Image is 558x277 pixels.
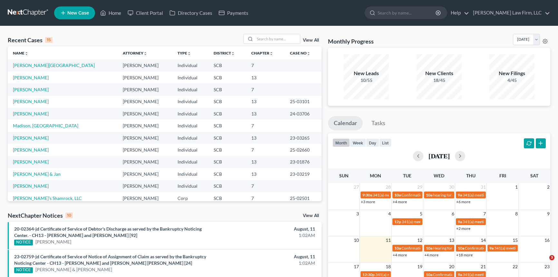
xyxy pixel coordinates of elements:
[417,70,462,77] div: New Clients
[251,51,273,55] a: Chapterunfold_more
[393,252,407,257] a: +4 more
[285,132,322,144] td: 23-03265
[458,219,462,224] span: 9a
[172,180,208,192] td: Individual
[456,199,470,204] a: +6 more
[216,7,252,19] a: Payments
[208,132,246,144] td: SCB
[118,180,172,192] td: [PERSON_NAME]
[344,70,389,77] div: New Leads
[424,252,438,257] a: +4 more
[14,226,202,238] a: 20-02364-jd Certificate of Service of Debtor's Discharge as served by the Bankruptcy Noticing Cen...
[14,254,206,266] a: 23-02759-jd Certificate of Service of Notice of Assignment of Claim as served by the Bankruptcy N...
[546,183,550,191] span: 2
[118,168,172,180] td: [PERSON_NAME]
[448,183,455,191] span: 30
[393,199,407,204] a: +4 more
[118,84,172,95] td: [PERSON_NAME]
[433,272,501,277] span: Confirmation Date for [PERSON_NAME]
[118,59,172,71] td: [PERSON_NAME]
[35,239,71,245] a: [PERSON_NAME]
[402,219,464,224] span: 341(a) meeting for [PERSON_NAME]
[544,236,550,244] span: 16
[456,226,470,231] a: +2 more
[231,52,235,55] i: unfold_more
[458,193,462,197] span: 9a
[394,193,401,197] span: 10a
[401,246,509,251] span: Confirmation Hearing for [PERSON_NAME] & [PERSON_NAME]
[426,272,432,277] span: 10a
[385,263,391,271] span: 18
[434,173,444,178] span: Wed
[353,263,360,271] span: 17
[246,168,284,180] td: 13
[187,52,191,55] i: unfold_more
[208,192,246,204] td: SCB
[307,52,311,55] i: unfold_more
[448,263,455,271] span: 20
[285,168,322,180] td: 23-03219
[370,173,381,178] span: Mon
[246,59,284,71] td: 7
[172,59,208,71] td: Individual
[417,183,423,191] span: 29
[388,210,391,218] span: 4
[208,168,246,180] td: SCB
[403,173,411,178] span: Tue
[466,173,476,178] span: Thu
[246,192,284,204] td: 7
[208,72,246,84] td: SCB
[118,132,172,144] td: [PERSON_NAME]
[67,11,89,15] span: New Case
[219,232,315,239] div: 1:02AM
[426,193,432,197] span: 10a
[172,108,208,120] td: Individual
[208,108,246,120] td: SCB
[13,159,49,164] a: [PERSON_NAME]
[97,7,124,19] a: Home
[13,171,61,177] a: [PERSON_NAME] & Jan
[143,52,147,55] i: unfold_more
[219,226,315,232] div: August, 11
[339,173,349,178] span: Sun
[350,138,366,147] button: week
[480,236,486,244] span: 14
[356,210,360,218] span: 3
[489,70,534,77] div: New Filings
[124,7,166,19] a: Client Portal
[13,63,95,68] a: [PERSON_NAME][GEOGRAPHIC_DATA]
[246,84,284,95] td: 7
[494,246,556,251] span: 341(a) meeting for [PERSON_NAME]
[385,183,391,191] span: 28
[208,96,246,108] td: SCB
[448,236,455,244] span: 13
[208,59,246,71] td: SCB
[465,246,543,251] span: Confirmation Hearing for La [PERSON_NAME]
[512,263,518,271] span: 22
[328,116,363,130] a: Calendar
[172,84,208,95] td: Individual
[13,147,49,153] a: [PERSON_NAME]
[378,7,437,19] input: Search by name...
[344,77,389,84] div: 10/55
[13,51,28,55] a: Nameunfold_more
[480,263,486,271] span: 21
[530,173,538,178] span: Sat
[536,255,552,271] iframe: Intercom live chat
[451,210,455,218] span: 6
[361,199,375,204] a: +3 more
[285,144,322,156] td: 25-02660
[172,144,208,156] td: Individual
[456,252,473,257] a: +18 more
[13,123,78,128] a: Madison, [GEOGRAPHIC_DATA]
[118,108,172,120] td: [PERSON_NAME]
[269,52,273,55] i: unfold_more
[118,144,172,156] td: [PERSON_NAME]
[458,272,462,277] span: 9a
[208,84,246,95] td: SCB
[246,156,284,168] td: 13
[379,138,391,147] button: list
[463,272,525,277] span: 341(a) meeting for [PERSON_NAME]
[303,213,319,218] a: View All
[426,246,432,251] span: 10a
